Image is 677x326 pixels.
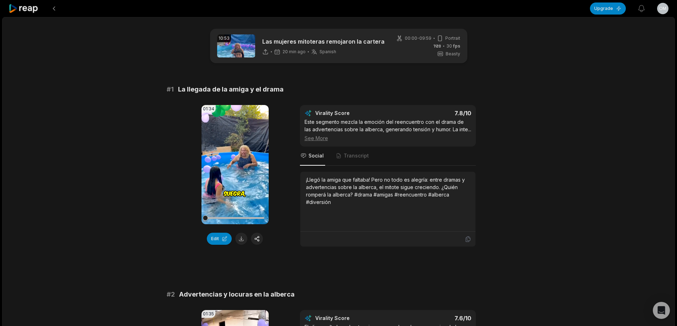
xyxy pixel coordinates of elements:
span: Portrait [445,35,460,42]
span: Beasty [446,51,460,57]
span: # 1 [167,84,174,94]
div: Virality Score [315,315,392,322]
p: Las mujeres mitoteras remojaron la cartera [262,37,385,46]
span: Advertencias y locuras en la alberca [179,289,295,299]
span: 00:00 - 09:59 [405,35,431,42]
span: # 2 [167,289,175,299]
div: Este segmento mezcla la emoción del reencuentro con el drama de las advertencias sobre la alberca... [305,118,471,142]
nav: Tabs [300,147,476,166]
div: ¡Llegó la amiga que faltaba! Pero no todo es alegría: entre dramas y advertencias sobre la alberc... [306,176,470,206]
span: fps [453,43,460,49]
span: Spanish [319,49,336,55]
div: 7.6 /10 [395,315,471,322]
span: La llegada de la amiga y el drama [178,84,284,94]
span: 30 [446,43,460,49]
div: See More [305,134,471,142]
div: Open Intercom Messenger [653,302,670,319]
span: Social [308,152,324,159]
video: Your browser does not support mp4 format. [202,105,269,224]
span: 20 min ago [283,49,306,55]
span: Transcript [344,152,369,159]
div: 7.8 /10 [395,110,471,117]
button: Upgrade [590,2,626,15]
button: Edit [207,233,232,245]
div: 10:53 [217,34,231,42]
div: Virality Score [315,110,392,117]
